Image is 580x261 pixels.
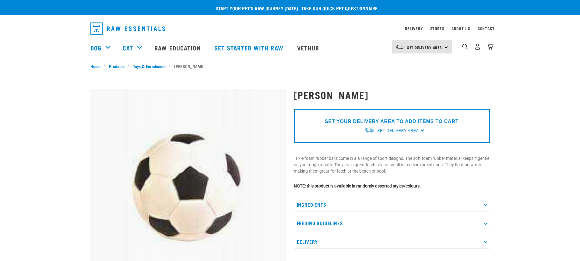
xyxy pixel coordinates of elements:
[90,63,490,69] nav: breadcrumbs
[90,63,104,69] a: Home
[405,27,423,29] a: Delivery
[148,36,208,60] a: Raw Education
[294,184,421,188] strong: NOTE: this product is available in randomly assorted styles/colours.
[430,27,445,29] a: Stores
[90,22,165,35] img: Raw Essentials Logo
[294,155,490,174] p: Trixie foam rubber balls come in a a range of sport designs. The soft foam rubber material keeps ...
[325,118,459,125] p: SET YOUR DELIVERY AREA TO ADD ITEMS TO CART
[294,216,490,230] p: Feeding Guidelines
[396,44,404,50] img: van-moving.png
[407,46,442,48] span: Set Delivery Area
[487,43,493,50] img: home-icon@2x.png
[301,7,379,9] a: take our quick pet questionnaire.
[294,235,490,249] p: Delivery
[478,27,495,29] a: Contact
[291,36,327,60] a: Vethub
[86,20,495,37] nav: dropdown navigation
[462,44,468,50] img: home-icon-1@2x.png
[90,43,101,52] a: Dog
[123,43,133,52] a: Cat
[208,36,291,60] a: Get started with Raw
[294,89,490,100] h1: [PERSON_NAME]
[294,198,490,211] p: Ingredients
[452,27,470,29] a: About Us
[106,63,128,69] a: Products
[377,129,419,133] span: Set Delivery Area
[130,63,169,69] a: Toys & Enrichment
[474,43,481,50] img: user.png
[364,127,374,133] img: van-moving.png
